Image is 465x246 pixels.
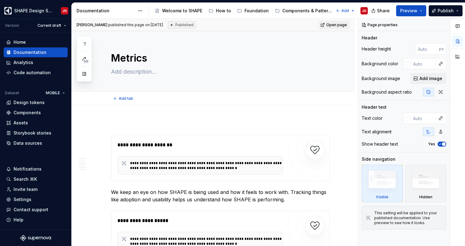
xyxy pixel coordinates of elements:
[110,51,329,66] textarea: Metrics
[362,8,366,13] div: JN
[46,91,60,95] span: MOBILE
[4,58,68,67] a: Analytics
[439,46,444,51] p: px
[362,46,391,52] div: Header height
[429,5,463,16] button: Publish
[334,6,357,15] button: Add
[1,4,70,17] button: SHAPE Design SystemJN
[77,22,107,27] span: [PERSON_NAME]
[14,140,42,146] div: Data sources
[4,128,68,138] a: Storybook stories
[419,195,432,200] div: Hidden
[14,59,33,66] div: Analytics
[152,5,332,17] div: Page tree
[362,104,387,110] div: Header text
[4,138,68,148] a: Data sources
[362,89,412,95] div: Background aspect ratio
[14,110,41,116] div: Components
[162,8,202,14] div: Welcome to SHAPE
[362,75,400,82] div: Background image
[4,195,68,204] a: Settings
[4,118,68,128] a: Assets
[411,113,435,124] input: Auto
[362,165,403,202] div: Visible
[4,205,68,215] button: Contact support
[282,8,333,14] div: Components & Patterns
[14,8,54,14] div: SHAPE Design System
[419,75,442,82] span: Add image
[35,21,69,30] button: Current draft
[4,47,68,57] a: Documentation
[415,43,439,54] input: Auto
[235,6,271,16] a: Foundation
[411,58,435,69] input: Auto
[4,215,68,225] button: Help
[14,130,51,136] div: Storybook stories
[14,166,42,172] div: Notifications
[14,99,45,106] div: Design tokens
[14,186,38,192] div: Invite team
[77,8,135,14] div: Documentation
[14,176,37,182] div: Search ⌘K
[152,6,205,16] a: Welcome to SHAPE
[326,22,347,27] span: Open page
[14,196,31,203] div: Settings
[405,165,447,202] div: Hidden
[4,98,68,107] a: Design tokens
[83,59,89,64] span: 50
[38,23,61,28] span: Current draft
[438,8,454,14] span: Publish
[362,141,398,147] div: Show header text
[362,115,383,121] div: Text color
[4,174,68,184] button: Search ⌘K
[341,8,349,13] span: Add
[376,195,388,200] div: Visible
[4,7,12,14] img: 1131f18f-9b94-42a4-847a-eabb54481545.png
[14,70,51,76] div: Code automation
[4,184,68,194] a: Invite team
[111,188,330,203] p: We keep an eye on how SHAPE is being used and how it feels to work with. Tracking things like ado...
[362,61,398,67] div: Background color
[5,23,19,28] div: Version
[206,6,233,16] a: How to
[119,96,133,101] span: Add tab
[14,217,23,223] div: Help
[4,108,68,118] a: Components
[14,49,46,55] div: Documentation
[368,5,394,16] button: Share
[168,21,196,29] div: Published
[319,21,350,29] a: Open page
[62,8,67,13] div: JN
[374,211,442,225] div: This setting will be applied to your published documentation. Use preview to see how it looks.
[14,120,28,126] div: Assets
[362,156,395,162] div: Side navigation
[4,37,68,47] a: Home
[362,35,377,41] div: Header
[411,73,446,84] button: Add image
[400,8,417,14] span: Preview
[43,89,68,97] button: MOBILE
[216,8,231,14] div: How to
[244,8,269,14] div: Foundation
[377,8,390,14] span: Share
[14,39,26,45] div: Home
[111,94,136,103] button: Add tab
[396,5,426,16] button: Preview
[14,207,48,213] div: Contact support
[5,91,19,95] div: Dataset
[362,129,391,135] div: Text alignment
[20,235,51,241] svg: Supernova Logo
[4,164,68,174] button: Notifications
[272,6,336,16] a: Components & Patterns
[4,68,68,78] a: Code automation
[77,22,163,27] span: published this page on [DATE]
[428,142,435,147] label: Yes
